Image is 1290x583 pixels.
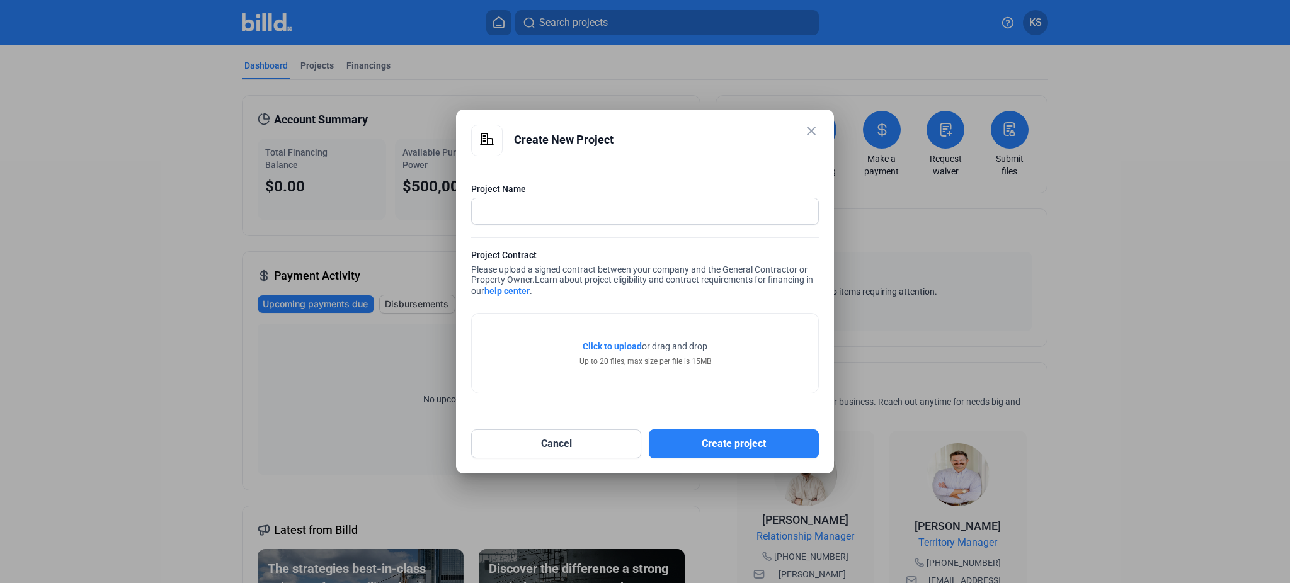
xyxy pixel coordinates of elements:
span: or drag and drop [642,340,707,353]
button: Cancel [471,429,641,458]
div: Create New Project [514,125,819,155]
span: Click to upload [583,341,642,351]
a: help center [484,286,530,296]
div: Up to 20 files, max size per file is 15MB [579,356,711,367]
mat-icon: close [804,123,819,139]
div: Project Name [471,183,819,195]
div: Please upload a signed contract between your company and the General Contractor or Property Owner. [471,249,819,300]
div: Project Contract [471,249,819,264]
span: Learn about project eligibility and contract requirements for financing in our . [471,275,813,296]
button: Create project [649,429,819,458]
